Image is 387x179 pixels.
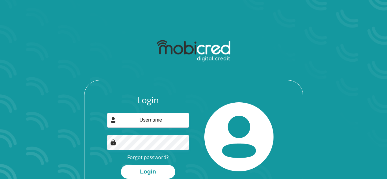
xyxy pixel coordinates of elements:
[121,165,175,179] button: Login
[107,95,189,105] h3: Login
[157,40,230,62] img: mobicred logo
[110,117,116,123] img: user-icon image
[110,139,116,145] img: Image
[107,113,189,128] input: Username
[127,154,169,161] a: Forgot password?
